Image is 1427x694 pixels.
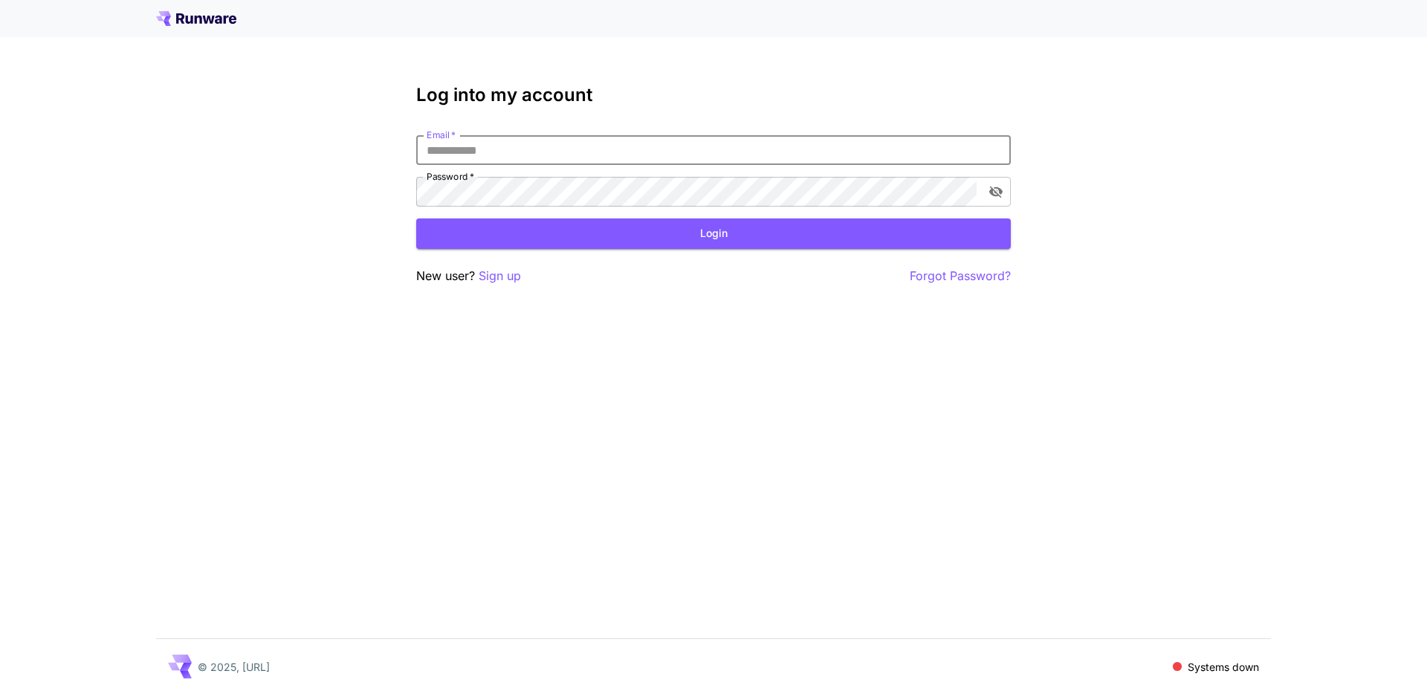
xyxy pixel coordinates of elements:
p: © 2025, [URL] [198,659,270,675]
p: Systems down [1188,659,1259,675]
button: Login [416,218,1011,249]
label: Email [427,129,456,141]
p: New user? [416,267,521,285]
label: Password [427,170,474,183]
button: Sign up [479,267,521,285]
h3: Log into my account [416,85,1011,106]
button: toggle password visibility [983,178,1009,205]
button: Forgot Password? [910,267,1011,285]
